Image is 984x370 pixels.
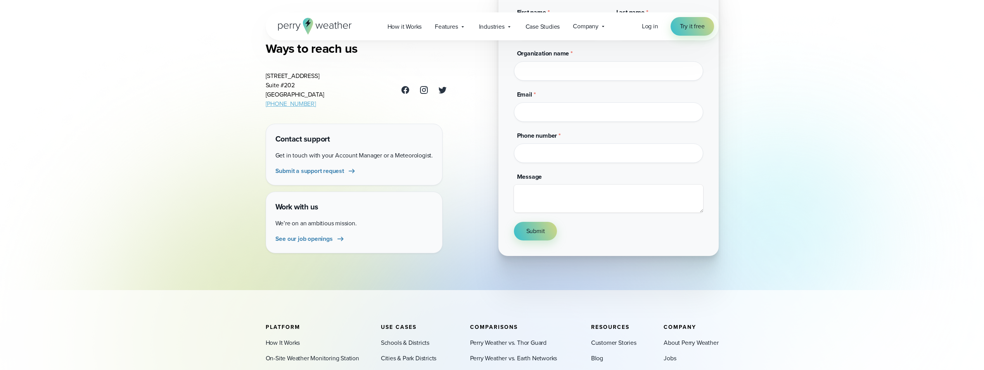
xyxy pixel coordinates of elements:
a: Schools & Districts [381,338,429,348]
span: Features [435,22,458,31]
a: Submit a support request [275,166,356,176]
span: Submit [526,226,545,236]
span: See our job openings [275,234,333,244]
span: Try it free [680,22,705,31]
span: Platform [266,323,300,331]
span: Industries [479,22,505,31]
span: Resources [591,323,629,331]
span: Use Cases [381,323,417,331]
span: First name [517,8,546,17]
a: Perry Weather vs. Thor Guard [470,338,546,348]
a: About Perry Weather [664,338,718,348]
a: Try it free [671,17,714,36]
a: Blog [591,354,603,363]
span: Company [664,323,696,331]
a: See our job openings [275,234,345,244]
h4: Contact support [275,133,433,145]
span: Submit a support request [275,166,344,176]
a: Jobs [664,354,676,363]
p: We’re on an ambitious mission. [275,219,433,228]
span: How it Works [387,22,422,31]
a: On-Site Weather Monitoring Station [266,354,359,363]
span: Email [517,90,532,99]
a: Cities & Park Districts [381,354,436,363]
a: Log in [642,22,658,31]
a: Case Studies [519,19,567,35]
button: Submit [514,222,557,240]
a: How it Works [381,19,429,35]
span: Phone number [517,131,557,140]
address: [STREET_ADDRESS] Suite #202 [GEOGRAPHIC_DATA] [266,71,325,109]
h4: Work with us [275,201,433,213]
a: How It Works [266,338,300,348]
a: Customer Stories [591,338,636,348]
span: Case Studies [526,22,560,31]
h3: Ways to reach us [266,41,447,56]
a: [PHONE_NUMBER] [266,99,316,108]
span: Organization name [517,49,569,58]
p: Get in touch with your Account Manager or a Meteorologist. [275,151,433,160]
a: Perry Weather vs. Earth Networks [470,354,557,363]
span: Message [517,172,542,181]
span: Company [573,22,598,31]
span: Last name [616,8,645,17]
span: Comparisons [470,323,518,331]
